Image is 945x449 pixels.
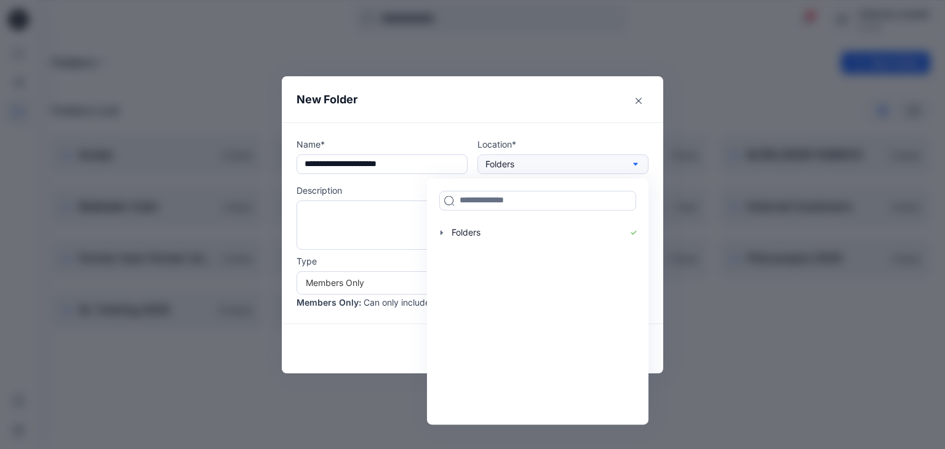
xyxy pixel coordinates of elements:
p: Folders [485,157,514,171]
p: Can only include members. [364,296,472,309]
button: Folders [477,154,648,174]
p: Type [297,255,648,268]
button: Close [629,91,648,111]
p: Description [297,184,648,197]
div: Members Only [306,276,624,289]
p: Members Only : [297,296,361,309]
header: New Folder [282,76,663,122]
p: Location* [477,138,648,151]
p: Name* [297,138,468,151]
